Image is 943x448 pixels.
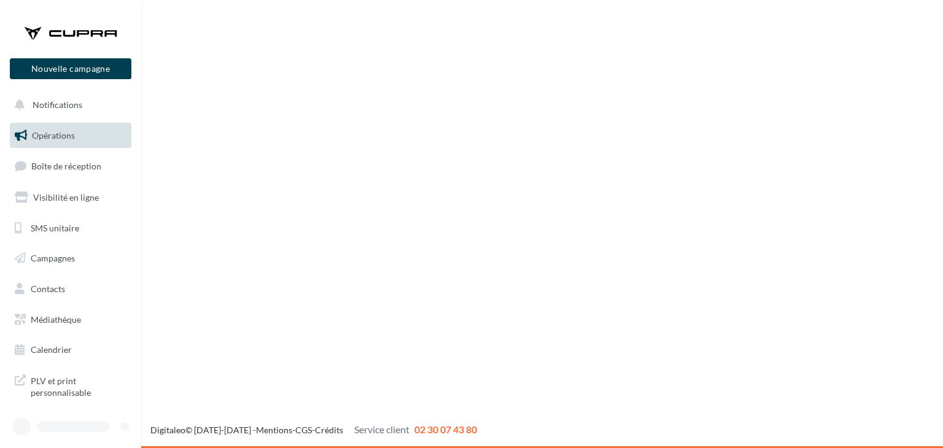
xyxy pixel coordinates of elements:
[31,344,72,355] span: Calendrier
[33,192,99,203] span: Visibilité en ligne
[414,423,477,435] span: 02 30 07 43 80
[10,58,131,79] button: Nouvelle campagne
[7,409,134,445] a: Campagnes DataOnDemand
[7,153,134,179] a: Boîte de réception
[7,245,134,271] a: Campagnes
[256,425,292,435] a: Mentions
[31,414,126,440] span: Campagnes DataOnDemand
[7,276,134,302] a: Contacts
[7,185,134,210] a: Visibilité en ligne
[7,337,134,363] a: Calendrier
[295,425,312,435] a: CGS
[31,284,65,294] span: Contacts
[7,368,134,404] a: PLV et print personnalisable
[354,423,409,435] span: Service client
[150,425,185,435] a: Digitaleo
[7,215,134,241] a: SMS unitaire
[7,307,134,333] a: Médiathèque
[31,161,101,171] span: Boîte de réception
[31,373,126,399] span: PLV et print personnalisable
[31,253,75,263] span: Campagnes
[31,314,81,325] span: Médiathèque
[31,222,79,233] span: SMS unitaire
[7,92,129,118] button: Notifications
[32,130,75,141] span: Opérations
[7,123,134,149] a: Opérations
[33,99,82,110] span: Notifications
[315,425,343,435] a: Crédits
[150,425,477,435] span: © [DATE]-[DATE] - - -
